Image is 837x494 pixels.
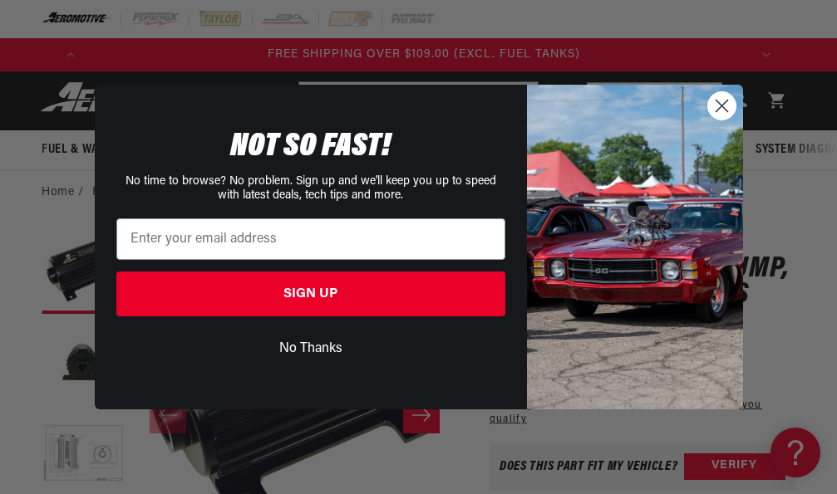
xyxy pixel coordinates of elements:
button: Close dialog [707,91,736,120]
img: 85cdd541-2605-488b-b08c-a5ee7b438a35.jpeg [527,85,743,408]
button: No Thanks [116,333,505,364]
input: Enter your email address [116,218,505,260]
span: NOT SO FAST! [230,130,391,164]
span: No time to browse? No problem. Sign up and we'll keep you up to speed with latest deals, tech tip... [126,175,496,202]
button: SIGN UP [116,271,505,316]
